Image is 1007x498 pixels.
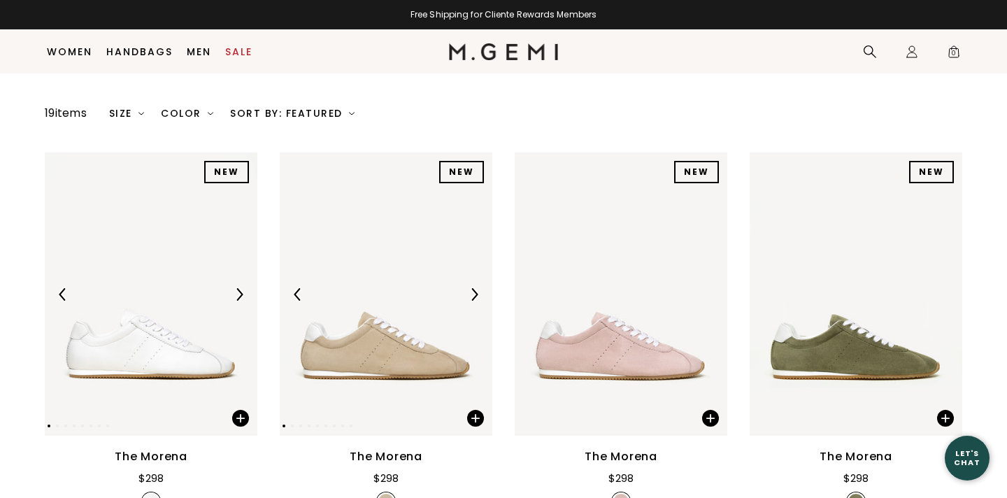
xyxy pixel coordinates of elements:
div: $298 [373,470,399,487]
span: 0 [947,48,961,62]
div: The Morena [115,448,187,465]
img: chevron-down.svg [208,111,213,116]
img: Previous Arrow [292,288,304,301]
div: $298 [843,470,869,487]
div: The Morena [350,448,422,465]
img: The Morena [515,152,727,436]
div: NEW [674,161,719,183]
img: Previous Arrow [57,288,69,301]
div: Size [109,108,145,119]
img: Next Arrow [233,288,245,301]
div: Sort By: Featured [230,108,355,119]
div: 19 items [45,105,87,122]
div: NEW [909,161,954,183]
img: M.Gemi [449,43,559,60]
div: NEW [204,161,249,183]
img: The Morena [45,152,257,436]
div: The Morena [820,448,892,465]
img: The Morena [280,152,492,436]
a: Men [187,46,211,57]
div: The Morena [585,448,657,465]
div: NEW [439,161,484,183]
a: Sale [225,46,252,57]
img: The Morena [750,152,962,436]
div: Let's Chat [945,449,990,467]
div: Color [161,108,213,119]
a: Women [47,46,92,57]
img: chevron-down.svg [138,111,144,116]
div: $298 [608,470,634,487]
img: Next Arrow [468,288,480,301]
a: Handbags [106,46,173,57]
div: $298 [138,470,164,487]
img: chevron-down.svg [349,111,355,116]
